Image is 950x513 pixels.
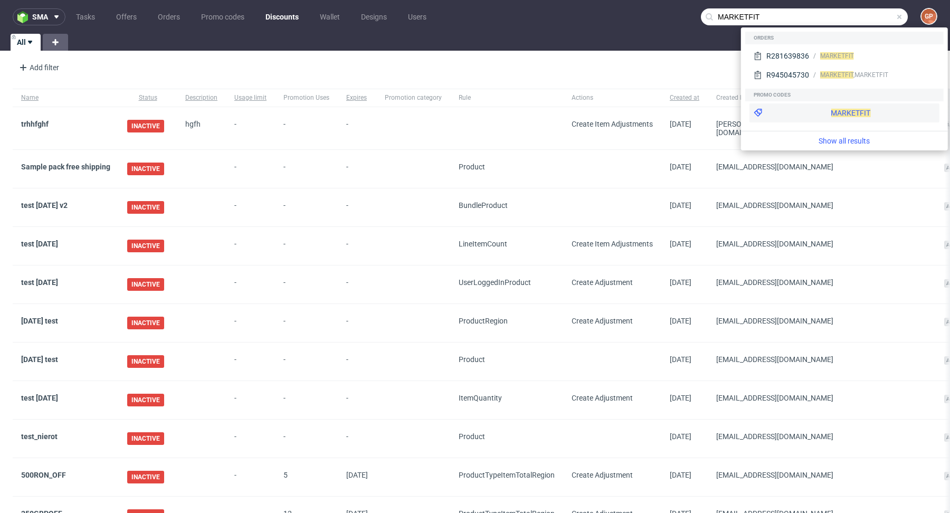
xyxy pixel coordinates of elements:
a: All [11,34,41,51]
span: - [234,355,267,368]
div: [EMAIL_ADDRESS][DOMAIN_NAME] [716,240,927,248]
div: Promo codes [745,89,944,101]
figcaption: GP [921,9,936,24]
span: - [234,240,267,252]
a: Offers [110,8,143,25]
span: - [346,201,368,214]
span: - [283,163,329,175]
span: - [346,432,368,445]
a: Orders [151,8,186,25]
span: Actions [572,93,653,102]
span: Create Adjustment [572,471,633,479]
span: - [283,355,329,368]
div: [EMAIL_ADDRESS][DOMAIN_NAME] [716,394,927,402]
span: Promotion Uses [283,93,329,102]
span: Bundle Product [459,201,508,210]
a: test_nierot [21,432,58,441]
a: test [DATE] [21,278,58,287]
span: Create Adjustment [572,317,633,325]
div: [EMAIL_ADDRESS][DOMAIN_NAME] [716,355,927,364]
span: INACTIVE [127,278,164,291]
span: Create Item Adjustments [572,240,653,248]
span: Promotion category [385,93,442,102]
span: Created by [716,93,927,102]
span: - [234,120,267,137]
span: Product [459,355,485,364]
span: [DATE] [670,394,691,402]
span: 5 [283,471,288,479]
a: Designs [355,8,393,25]
span: Product Region [459,317,508,325]
span: Created at [670,93,699,102]
span: [DATE] [670,163,691,171]
span: - [283,432,329,445]
a: Sample pack free shipping [21,163,110,171]
div: [EMAIL_ADDRESS][DOMAIN_NAME] [716,278,927,287]
a: 500RON_OFF [21,471,66,479]
span: - [234,432,267,445]
span: [DATE] [670,432,691,441]
a: Users [402,8,433,25]
span: - [346,278,368,291]
span: - [346,394,368,406]
img: logo [17,11,32,23]
span: INACTIVE [127,394,164,406]
a: Tasks [70,8,101,25]
a: Promo codes [195,8,251,25]
span: [DATE] [670,317,691,325]
div: R281639836 [766,51,809,61]
span: Status [127,93,168,102]
span: LineItemCount [459,240,507,248]
a: Discounts [259,8,305,25]
span: INACTIVE [127,317,164,329]
span: - [283,240,329,252]
button: sma [13,8,65,25]
span: INACTIVE [127,355,164,368]
div: Add filter [15,59,61,76]
span: ProductType ItemTotal Region [459,471,555,479]
span: - [346,120,368,137]
div: [EMAIL_ADDRESS][DOMAIN_NAME] [716,317,927,325]
span: [DATE] [670,355,691,364]
span: - [283,120,329,137]
span: - [283,201,329,214]
div: [EMAIL_ADDRESS][DOMAIN_NAME] [716,432,927,441]
a: Wallet [313,8,346,25]
span: - [346,240,368,252]
span: Description [185,93,217,102]
span: [DATE] [346,471,368,479]
span: [DATE] [670,201,691,210]
div: [EMAIL_ADDRESS][DOMAIN_NAME] [716,471,927,479]
span: - [234,317,267,329]
span: - [234,278,267,291]
span: [DATE] [670,120,691,128]
span: [DATE] [670,471,691,479]
span: INACTIVE [127,201,164,214]
a: [DATE] test [21,317,58,325]
span: - [283,317,329,329]
span: Product [459,163,485,171]
div: R945045730 [766,70,809,80]
a: trhhfghf [21,120,49,128]
span: Name [21,93,110,102]
span: MARKETFIT [831,109,870,117]
span: Expires [346,93,368,102]
span: - [283,278,329,291]
span: INACTIVE [127,240,164,252]
span: UserLoggedIn Product [459,278,531,287]
span: INACTIVE [127,120,164,132]
span: - [234,471,267,483]
div: Orders [745,32,944,44]
span: MARKETFIT [820,52,854,60]
div: hgfh [185,120,217,128]
span: Rule [459,93,555,102]
span: INACTIVE [127,432,164,445]
span: INACTIVE [127,163,164,175]
span: sma [32,13,48,21]
span: MARKETFIT [820,71,853,79]
a: Show all results [745,136,944,146]
span: - [234,163,267,175]
span: Usage limit [234,93,267,102]
a: test [DATE] [21,394,58,402]
span: - [346,163,368,175]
